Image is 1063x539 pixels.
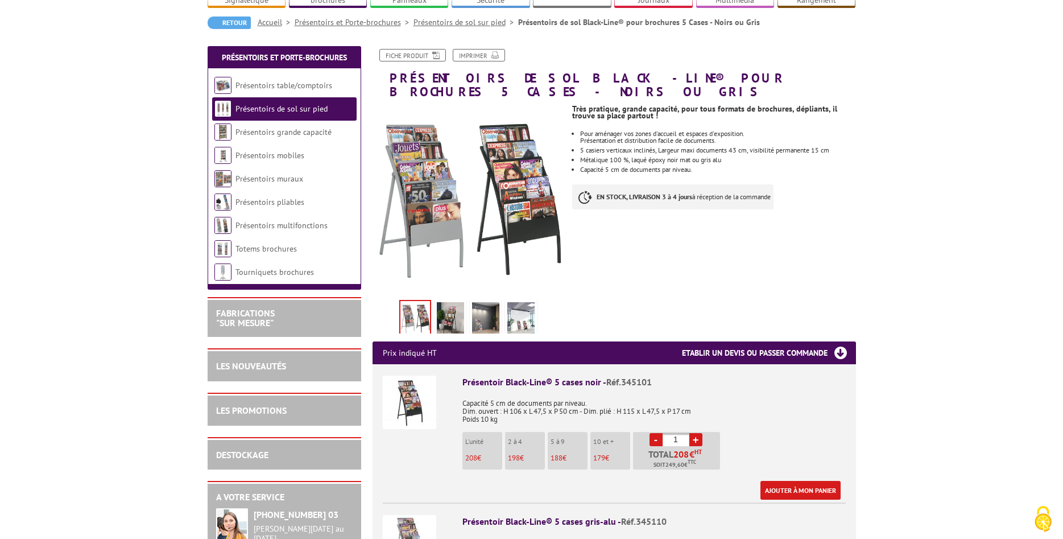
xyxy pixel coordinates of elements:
img: Présentoir Black-Line® 5 cases noir [383,376,436,429]
h3: Etablir un devis ou passer commande [682,341,856,364]
img: presentoirs_de_sol_345101_1.jpg [373,104,564,296]
img: Présentoirs grande capacité [214,124,231,141]
a: Présentoirs grande capacité [235,127,332,137]
li: 5 casiers verticaux inclinés, Largeur maxi documents 43 cm, visibilité permanente 15 cm [580,147,855,154]
a: Présentoirs muraux [235,174,303,184]
strong: Très pratique, grande capacité, pour tous formats de brochures, dépliants, il trouve sa place par... [572,104,837,121]
a: Tourniquets brochures [235,267,314,277]
img: presentoir_black_line_5cases_noir_345101_mise_en_scene.jpg [437,302,464,338]
button: Cookies (fenêtre modale) [1023,500,1063,539]
span: 198 [508,453,520,463]
a: Présentoirs et Porte-brochures [295,17,413,27]
img: Présentoirs de sol sur pied [214,100,231,117]
a: LES NOUVEAUTÉS [216,360,286,372]
img: Tourniquets brochures [214,264,231,281]
a: Présentoirs et Porte-brochures [222,52,347,63]
a: Retour [208,17,251,29]
a: Présentoirs table/comptoirs [235,80,332,90]
img: Présentoirs multifonctions [214,217,231,234]
p: Capacité 5 cm de documents par niveau. Dim. ouvert : H 106 x L 47,5 x P 50 cm - Dim. plié : H 115... [462,392,846,423]
img: Présentoirs pliables [214,194,231,211]
a: Ajouter à mon panier [760,481,841,500]
p: L'unité [465,438,502,446]
span: Soit € [653,460,696,470]
img: Présentoirs muraux [214,170,231,187]
li: Capacité 5 cm de documents par niveau. [580,166,855,173]
span: 208 [465,453,477,463]
strong: [PHONE_NUMBER] 03 [254,509,338,520]
a: Imprimer [453,49,505,61]
div: Présentoir Black-Line® 5 cases gris-alu - [462,515,846,528]
sup: HT [694,448,702,456]
a: DESTOCKAGE [216,449,268,460]
li: Présentoirs de sol Black-Line® pour brochures 5 Cases - Noirs ou Gris [518,17,760,28]
p: 2 à 4 [508,438,545,446]
p: Total [636,450,720,470]
div: Présentoir Black-Line® 5 cases noir - [462,376,846,389]
p: € [551,454,588,462]
p: € [508,454,545,462]
a: + [689,433,702,446]
a: Présentoirs pliables [235,197,304,207]
span: 188 [551,453,562,463]
span: 249,60 [665,460,684,470]
img: mise_en_scene_presentoirs_de_sol_gris.jpg [472,302,499,338]
a: Présentoirs de sol sur pied [235,104,328,114]
p: 5 à 9 [551,438,588,446]
p: Prix indiqué HT [383,341,437,364]
p: € [465,454,502,462]
a: LES PROMOTIONS [216,405,287,416]
img: Cookies (fenêtre modale) [1029,505,1057,533]
sup: TTC [688,459,696,465]
p: € [593,454,630,462]
img: Totems brochures [214,240,231,257]
a: Totems brochures [235,244,297,254]
strong: EN STOCK, LIVRAISON 3 à 4 jours [597,192,692,201]
h2: A votre service [216,492,353,503]
p: 10 et + [593,438,630,446]
a: Présentoirs multifonctions [235,220,328,231]
span: Réf.345101 [606,376,652,388]
img: mise_en_scene_345101_345110.jpg [507,302,535,338]
a: - [650,433,663,446]
span: 179 [593,453,605,463]
a: Accueil [258,17,295,27]
span: Réf.345110 [621,516,667,527]
span: € [689,450,694,459]
a: Présentoirs de sol sur pied [413,17,518,27]
a: Fiche produit [379,49,446,61]
h1: Présentoirs de sol Black-Line® pour brochures 5 Cases - Noirs ou Gris [364,49,865,98]
a: FABRICATIONS"Sur Mesure" [216,307,275,329]
p: à réception de la commande [572,184,774,209]
li: Métalique 100 %, laqué époxy noir mat ou gris alu [580,157,855,163]
img: presentoirs_de_sol_345101_1.jpg [400,301,430,336]
li: Pour aménager vos zones d'accueil et espaces d'exposition. Présentation et distribution facile de... [580,130,855,144]
a: Présentoirs mobiles [235,150,304,161]
span: 208 [673,450,689,459]
img: Présentoirs table/comptoirs [214,77,231,94]
img: Présentoirs mobiles [214,147,231,164]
